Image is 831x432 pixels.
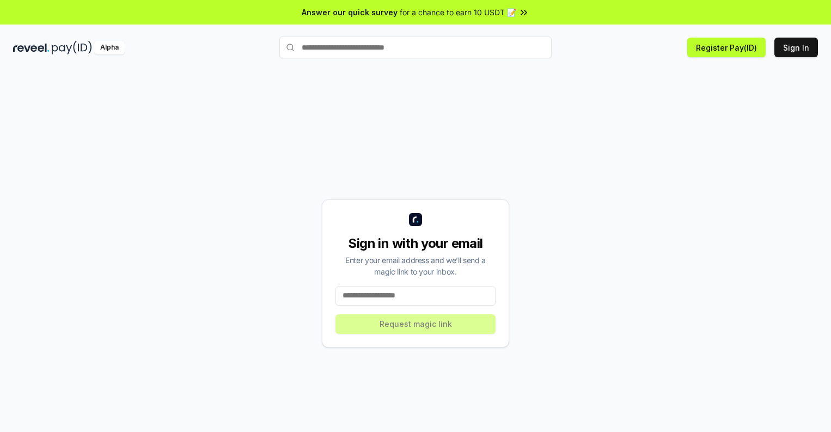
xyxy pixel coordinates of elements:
div: Sign in with your email [335,235,496,252]
img: reveel_dark [13,41,50,54]
span: for a chance to earn 10 USDT 📝 [400,7,516,18]
button: Sign In [774,38,818,57]
img: pay_id [52,41,92,54]
img: logo_small [409,213,422,226]
span: Answer our quick survey [302,7,398,18]
button: Register Pay(ID) [687,38,766,57]
div: Alpha [94,41,125,54]
div: Enter your email address and we’ll send a magic link to your inbox. [335,254,496,277]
